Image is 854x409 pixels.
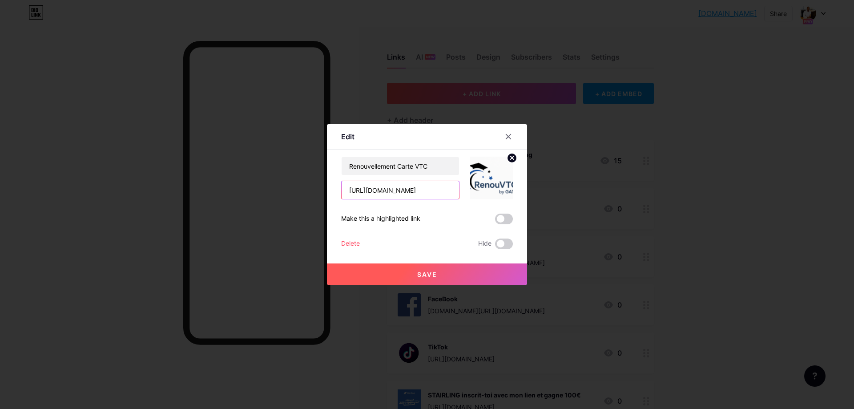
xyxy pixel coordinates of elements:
span: Hide [478,239,491,249]
div: Delete [341,239,360,249]
span: Save [417,271,437,278]
img: link_thumbnail [470,157,513,199]
button: Save [327,263,527,285]
div: Edit [341,131,354,142]
input: Title [342,157,459,175]
div: Make this a highlighted link [341,214,420,224]
input: URL [342,181,459,199]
